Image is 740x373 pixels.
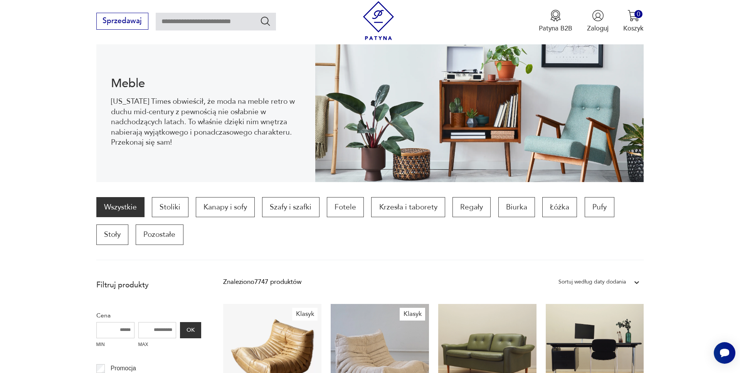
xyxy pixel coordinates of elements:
[627,10,639,22] img: Ikona koszyka
[550,10,562,22] img: Ikona medalu
[371,197,445,217] a: Krzesła i taborety
[539,10,572,33] button: Patyna B2B
[623,10,644,33] button: 0Koszyk
[587,24,609,33] p: Zaloguj
[558,277,626,287] div: Sortuj według daty dodania
[260,15,271,27] button: Szukaj
[96,13,148,30] button: Sprzedawaj
[223,277,301,287] div: Znaleziono 7747 produktów
[138,338,177,353] label: MAX
[111,78,301,89] h1: Meble
[180,322,201,338] button: OK
[262,197,319,217] a: Szafy i szafki
[539,10,572,33] a: Ikona medaluPatyna B2B
[585,197,614,217] a: Pufy
[136,224,183,245] a: Pozostałe
[539,24,572,33] p: Patyna B2B
[152,197,188,217] a: Stoliki
[327,197,364,217] a: Fotele
[359,1,398,40] img: Patyna - sklep z meblami i dekoracjami vintage
[96,280,201,290] p: Filtruj produkty
[714,342,735,364] iframe: Smartsupp widget button
[542,197,577,217] a: Łóżka
[634,10,642,18] div: 0
[96,197,145,217] a: Wszystkie
[111,96,301,147] p: [US_STATE] Times obwieścił, że moda na meble retro w duchu mid-century z pewnością nie osłabnie w...
[96,224,128,245] a: Stoły
[315,43,644,182] img: Meble
[96,311,201,321] p: Cena
[196,197,255,217] a: Kanapy i sofy
[96,19,148,25] a: Sprzedawaj
[96,338,135,353] label: MIN
[452,197,491,217] a: Regały
[623,24,644,33] p: Koszyk
[498,197,535,217] a: Biurka
[587,10,609,33] button: Zaloguj
[592,10,604,22] img: Ikonka użytkownika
